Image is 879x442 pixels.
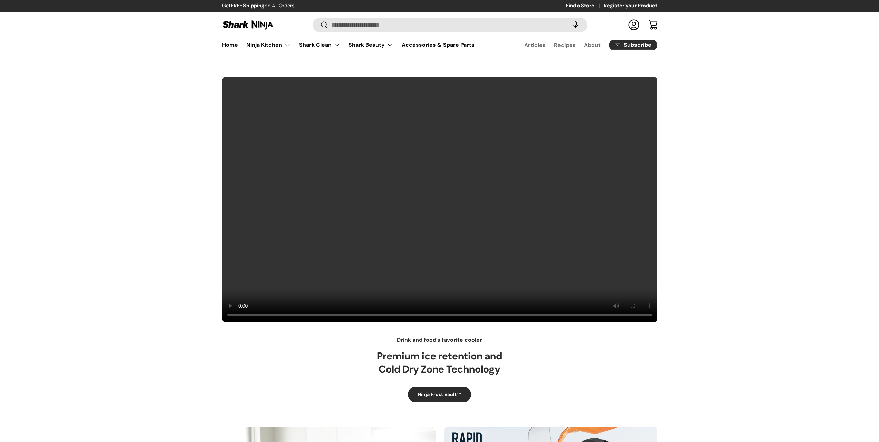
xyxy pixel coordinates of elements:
[231,2,265,9] strong: FREE Shipping
[348,38,393,52] a: Shark Beauty
[566,2,604,10] a: Find a Store
[554,38,576,52] a: Recipes
[246,38,291,52] a: Ninja Kitchen
[222,18,274,31] img: Shark Ninja Philippines
[222,38,238,51] a: Home
[336,350,543,376] h2: Premium ice retention and Cold Dry Zone Technology
[299,38,340,52] a: Shark Clean
[584,38,601,52] a: About
[242,38,295,52] summary: Ninja Kitchen
[624,42,651,48] span: Subscribe
[344,38,398,52] summary: Shark Beauty
[222,336,657,344] p: Drink and food's favorite cooler
[604,2,657,10] a: Register your Product
[402,38,475,51] a: Accessories & Spare Parts
[222,38,475,52] nav: Primary
[295,38,344,52] summary: Shark Clean
[222,2,296,10] p: Get on All Orders!
[609,40,657,50] a: Subscribe
[408,387,471,402] a: Ninja Frost Vault™
[508,38,657,52] nav: Secondary
[565,17,587,32] speech-search-button: Search by voice
[524,38,546,52] a: Articles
